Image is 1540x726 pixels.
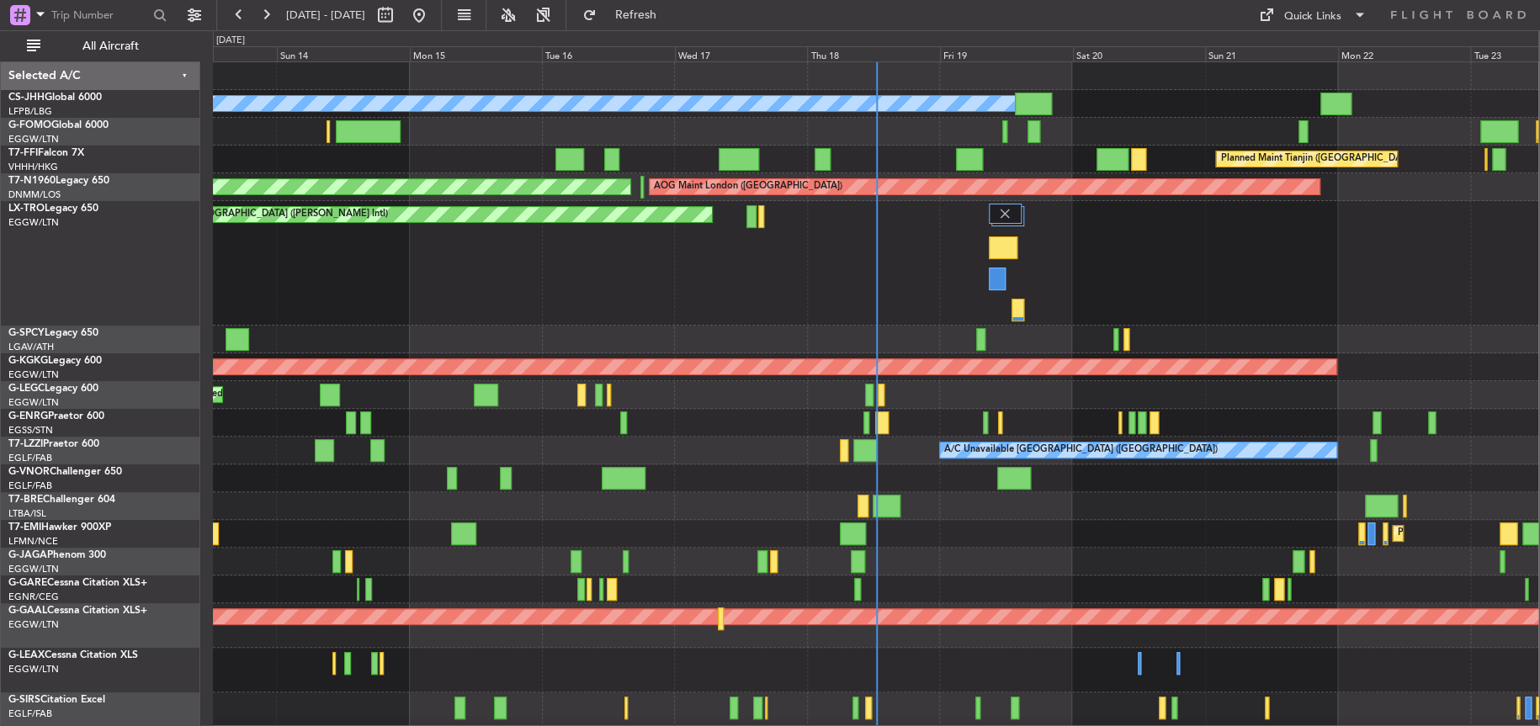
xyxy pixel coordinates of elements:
a: EGLF/FAB [8,707,52,720]
a: LTBA/ISL [8,507,46,520]
div: Mon 15 [410,46,543,61]
a: G-VNORChallenger 650 [8,467,122,477]
a: T7-FFIFalcon 7X [8,148,84,158]
div: Fri 19 [940,46,1073,61]
a: EGGW/LTN [8,396,59,409]
a: G-GARECessna Citation XLS+ [8,578,147,588]
a: EGGW/LTN [8,216,59,229]
span: T7-BRE [8,495,43,505]
div: Unplanned Maint [GEOGRAPHIC_DATA] ([PERSON_NAME] Intl) [115,202,388,227]
span: G-ENRG [8,411,48,421]
span: G-JAGA [8,550,47,560]
span: G-GARE [8,578,47,588]
a: EGGW/LTN [8,563,59,575]
a: EGLF/FAB [8,452,52,464]
div: [DATE] [216,34,245,48]
span: G-LEGC [8,384,45,394]
span: G-SPCY [8,328,45,338]
span: T7-LZZI [8,439,43,449]
div: Planned Maint Tianjin ([GEOGRAPHIC_DATA]) [1220,146,1416,172]
a: G-LEAXCessna Citation XLS [8,650,138,660]
div: Sat 20 [1073,46,1206,61]
span: G-KGKG [8,356,48,366]
img: gray-close.svg [997,206,1012,221]
a: G-SPCYLegacy 650 [8,328,98,338]
button: Refresh [575,2,676,29]
div: Quick Links [1284,8,1341,25]
div: Sun 14 [277,46,410,61]
span: LX-TRO [8,204,45,214]
a: DNMM/LOS [8,188,61,201]
a: T7-EMIHawker 900XP [8,522,111,533]
a: EGSS/STN [8,424,53,437]
span: T7-EMI [8,522,41,533]
span: Refresh [600,9,671,21]
a: T7-N1960Legacy 650 [8,176,109,186]
span: [DATE] - [DATE] [286,8,365,23]
a: LFMN/NCE [8,535,58,548]
a: T7-LZZIPraetor 600 [8,439,99,449]
span: T7-N1960 [8,176,56,186]
a: EGGW/LTN [8,618,59,631]
div: Wed 17 [675,46,808,61]
a: LGAV/ATH [8,341,54,353]
a: T7-BREChallenger 604 [8,495,115,505]
a: G-KGKGLegacy 600 [8,356,102,366]
a: G-LEGCLegacy 600 [8,384,98,394]
button: All Aircraft [19,33,183,60]
span: T7-FFI [8,148,38,158]
a: VHHH/HKG [8,161,58,173]
span: G-SIRS [8,695,40,705]
a: G-FOMOGlobal 6000 [8,120,109,130]
a: LFPB/LBG [8,105,52,118]
a: EGGW/LTN [8,368,59,381]
div: Mon 22 [1338,46,1471,61]
span: CS-JHH [8,93,45,103]
div: Thu 18 [807,46,940,61]
span: G-VNOR [8,467,50,477]
a: LX-TROLegacy 650 [8,204,98,214]
a: G-JAGAPhenom 300 [8,550,106,560]
a: EGLF/FAB [8,480,52,492]
a: CS-JHHGlobal 6000 [8,93,102,103]
a: EGGW/LTN [8,133,59,146]
span: G-GAAL [8,606,47,616]
span: G-FOMO [8,120,51,130]
button: Quick Links [1251,2,1375,29]
span: G-LEAX [8,650,45,660]
a: EGNR/CEG [8,591,59,603]
div: Tue 16 [542,46,675,61]
a: G-GAALCessna Citation XLS+ [8,606,147,616]
span: All Aircraft [44,40,178,52]
a: EGGW/LTN [8,663,59,676]
div: Sun 21 [1205,46,1338,61]
a: G-SIRSCitation Excel [8,695,105,705]
a: G-ENRGPraetor 600 [8,411,104,421]
div: AOG Maint London ([GEOGRAPHIC_DATA]) [654,174,842,199]
div: A/C Unavailable [GEOGRAPHIC_DATA] ([GEOGRAPHIC_DATA]) [944,437,1218,463]
input: Trip Number [51,3,148,28]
